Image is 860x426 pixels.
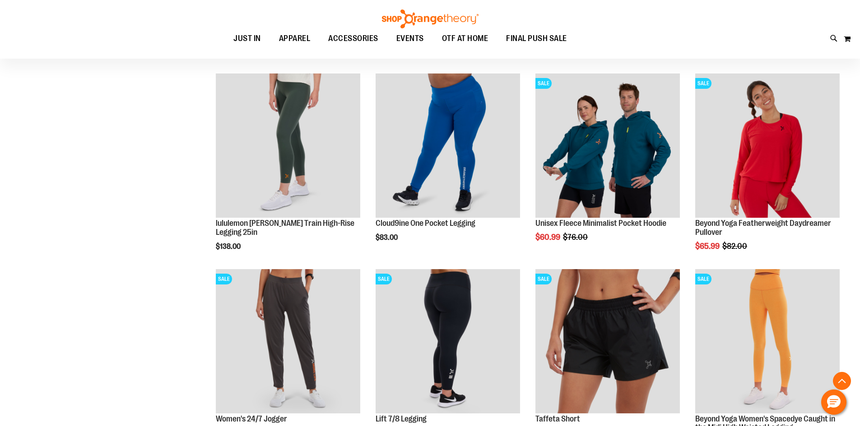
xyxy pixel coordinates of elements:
span: $60.99 [535,233,562,242]
span: EVENTS [396,28,424,49]
span: APPAREL [279,28,311,49]
a: FINAL PUSH SALE [497,28,576,49]
img: 2024 October Lift 7/8 Legging [376,269,520,413]
a: EVENTS [387,28,433,49]
a: Main view of 2024 October lululemon Wunder Train High-Rise [216,73,360,219]
img: Unisex Fleece Minimalist Pocket Hoodie [535,73,680,218]
span: $82.00 [722,242,748,251]
img: Product image for 24/7 Jogger [216,269,360,413]
a: Product image for Beyond Yoga Womens Spacedye Caught in the Midi High Waisted LeggingSALE [695,269,840,415]
div: product [371,69,525,265]
div: product [211,69,365,273]
img: Shop Orangetheory [381,9,480,28]
span: SALE [695,78,711,89]
a: Product image for Beyond Yoga Featherweight Daydreamer PulloverSALE [695,73,840,219]
span: SALE [535,78,552,89]
a: Unisex Fleece Minimalist Pocket Hoodie [535,219,666,228]
img: Product image for Beyond Yoga Womens Spacedye Caught in the Midi High Waisted Legging [695,269,840,413]
a: Main Image of Taffeta ShortSALE [535,269,680,415]
span: $83.00 [376,234,399,242]
span: SALE [216,274,232,284]
span: $138.00 [216,243,242,251]
a: 2024 October Lift 7/8 LeggingSALE [376,269,520,415]
button: Hello, have a question? Let’s chat. [821,389,846,415]
span: FINAL PUSH SALE [506,28,567,49]
a: Unisex Fleece Minimalist Pocket HoodieSALE [535,73,680,219]
span: SALE [695,274,711,284]
a: APPAREL [270,28,320,49]
button: Back To Top [833,372,851,390]
a: ACCESSORIES [319,28,387,49]
a: Product image for 24/7 JoggerSALE [216,269,360,415]
a: Cloud9ine One Pocket Legging [376,219,475,228]
span: ACCESSORIES [328,28,378,49]
a: Taffeta Short [535,414,580,423]
span: OTF AT HOME [442,28,488,49]
span: $76.00 [563,233,589,242]
img: Product image for Beyond Yoga Featherweight Daydreamer Pullover [695,73,840,218]
span: SALE [376,274,392,284]
a: lululemon [PERSON_NAME] Train High-Rise Legging 25in [216,219,354,237]
div: product [531,69,684,265]
a: JUST IN [224,28,270,49]
a: OTF AT HOME [433,28,497,49]
a: Lift 7/8 Legging [376,414,427,423]
span: SALE [535,274,552,284]
span: JUST IN [233,28,261,49]
a: Cloud9ine One Pocket Legging [376,73,520,219]
span: $65.99 [695,242,721,251]
img: Cloud9ine One Pocket Legging [376,73,520,218]
a: Women's 24/7 Jogger [216,414,287,423]
a: Beyond Yoga Featherweight Daydreamer Pullover [695,219,831,237]
div: product [691,69,844,273]
img: Main Image of Taffeta Short [535,269,680,413]
img: Main view of 2024 October lululemon Wunder Train High-Rise [216,73,360,218]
